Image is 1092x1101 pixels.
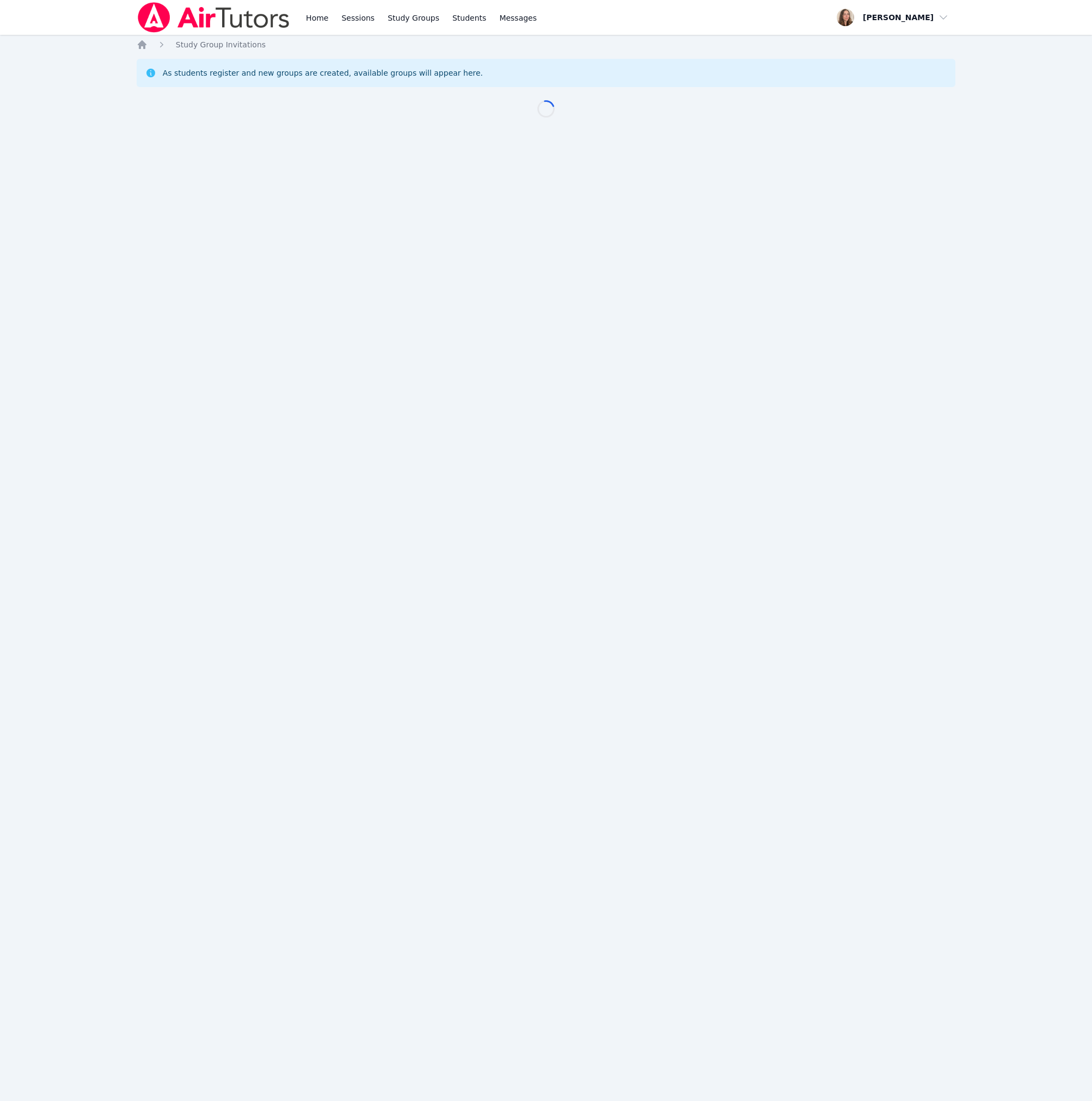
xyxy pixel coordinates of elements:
nav: Breadcrumb [137,39,956,50]
span: Study Group Invitations [176,40,266,49]
img: Air Tutors [137,2,291,33]
a: Study Group Invitations [176,39,266,50]
span: Messages [499,13,537,23]
div: As students register and new groups are created, available groups will appear here. [163,68,483,78]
